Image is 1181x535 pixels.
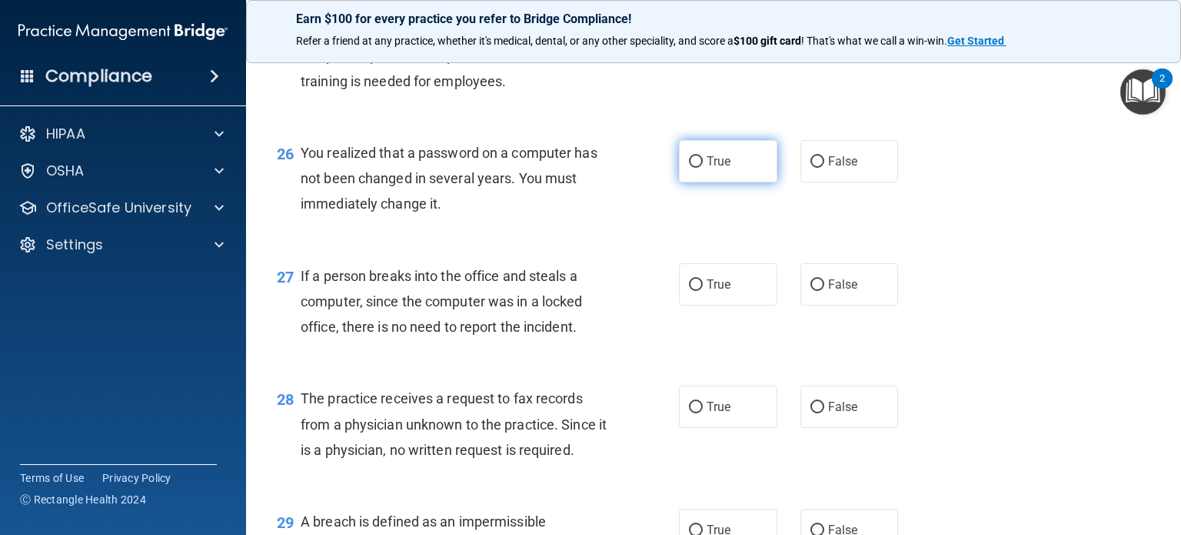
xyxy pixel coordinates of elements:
[689,279,703,291] input: True
[734,35,801,47] strong: $100 gift card
[20,492,146,507] span: Ⓒ Rectangle Health 2024
[18,16,228,47] img: PMB logo
[828,277,858,292] span: False
[20,470,84,486] a: Terms of Use
[707,154,730,169] span: True
[277,145,294,163] span: 26
[46,236,103,254] p: Settings
[689,156,703,168] input: True
[810,402,824,413] input: False
[801,35,947,47] span: ! That's what we call a win-win.
[707,400,730,414] span: True
[18,236,224,254] a: Settings
[810,279,824,291] input: False
[947,35,1004,47] strong: Get Started
[828,154,858,169] span: False
[1159,79,1165,99] div: 2
[18,125,224,143] a: HIPAA
[707,277,730,292] span: True
[301,22,602,89] span: If you have trained your staff on HIPAA, but not on specific policies and procedures, no addition...
[46,199,191,217] p: OfficeSafe University
[277,268,294,286] span: 27
[689,402,703,413] input: True
[102,470,171,486] a: Privacy Policy
[296,12,1131,26] p: Earn $100 for every practice you refer to Bridge Compliance!
[277,513,294,532] span: 29
[810,156,824,168] input: False
[1120,69,1166,115] button: Open Resource Center, 2 new notifications
[296,35,734,47] span: Refer a friend at any practice, whether it's medical, dental, or any other speciality, and score a
[46,162,85,180] p: OSHA
[46,125,85,143] p: HIPAA
[828,400,858,414] span: False
[277,390,294,409] span: 28
[18,199,224,217] a: OfficeSafe University
[301,145,597,212] span: You realized that a password on a computer has not been changed in several years. You must immedi...
[18,162,224,180] a: OSHA
[45,65,152,87] h4: Compliance
[947,35,1006,47] a: Get Started
[301,268,582,335] span: If a person breaks into the office and steals a computer, since the computer was in a locked offi...
[301,390,607,457] span: The practice receives a request to fax records from a physician unknown to the practice. Since it...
